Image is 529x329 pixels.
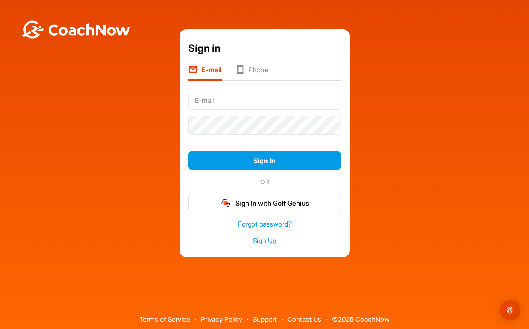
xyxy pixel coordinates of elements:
button: Sign In [188,151,341,170]
li: E-mail [188,65,222,81]
img: BwLJSsUCoWCh5upNqxVrqldRgqLPVwmV24tXu5FoVAoFEpwwqQ3VIfuoInZCoVCoTD4vwADAC3ZFMkVEQFDAAAAAElFTkSuQmCC [20,20,131,39]
a: Support [253,315,277,323]
a: Contact Us [287,315,321,323]
a: Forgot password? [188,219,341,229]
span: © 2025 CoachNow [328,309,394,323]
a: Sign Up [188,236,341,246]
span: OR [256,177,273,186]
div: Sign in [188,41,341,56]
button: Sign In with Golf Genius [188,194,341,212]
img: gg_logo [220,198,231,208]
li: Phone [235,65,268,81]
a: Privacy Policy [201,315,242,323]
a: Terms of Service [140,315,190,323]
div: Open Intercom Messenger [500,300,520,320]
input: E-mail [188,91,341,110]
